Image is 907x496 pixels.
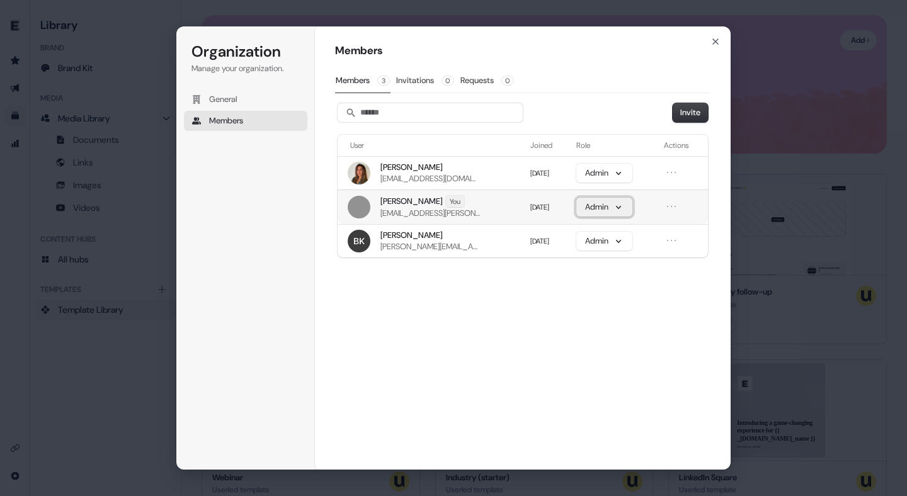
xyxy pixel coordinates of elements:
[191,42,300,62] h1: Organization
[576,164,632,183] button: Admin
[659,135,708,156] th: Actions
[184,111,307,131] button: Members
[576,198,632,217] button: Admin
[664,165,679,180] button: Open menu
[209,115,243,127] span: Members
[184,89,307,110] button: General
[380,241,480,252] span: [PERSON_NAME][EMAIL_ADDRESS][PERSON_NAME][DOMAIN_NAME]
[209,94,237,105] span: General
[338,103,523,122] input: Search
[673,103,708,122] button: Invite
[525,135,571,156] th: Joined
[530,169,549,178] span: [DATE]
[576,232,632,251] button: Admin
[380,196,443,207] span: [PERSON_NAME]
[664,233,679,248] button: Open menu
[380,173,480,184] span: [EMAIL_ADDRESS][DOMAIN_NAME]
[348,196,370,218] img: Phill Palmer
[338,135,525,156] th: User
[446,196,464,207] span: You
[460,69,515,93] button: Requests
[571,135,659,156] th: Role
[664,199,679,214] button: Open menu
[396,69,455,93] button: Invitations
[530,237,549,245] span: [DATE]
[335,43,710,59] h1: Members
[501,76,514,86] span: 0
[335,69,391,93] button: Members
[380,230,443,241] span: [PERSON_NAME]
[191,63,300,74] p: Manage your organization.
[348,230,370,252] img: Benson Kimani
[348,162,370,184] img: Pouyeh Esfahani
[442,76,454,86] span: 0
[380,162,443,173] span: [PERSON_NAME]
[377,76,390,86] span: 3
[530,203,549,211] span: [DATE]
[380,208,480,219] span: [EMAIL_ADDRESS][PERSON_NAME][DOMAIN_NAME]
